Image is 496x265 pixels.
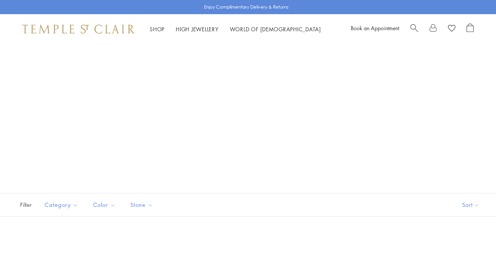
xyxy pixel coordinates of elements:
[467,23,474,35] a: Open Shopping Bag
[410,23,418,35] a: Search
[89,200,121,209] span: Color
[39,196,84,213] button: Category
[204,3,289,11] p: Enjoy Complimentary Delivery & Returns
[41,200,84,209] span: Category
[88,196,121,213] button: Color
[150,25,321,34] nav: Main navigation
[176,25,219,33] a: High JewelleryHigh Jewellery
[445,193,496,216] button: Show sort by
[230,25,321,33] a: World of [DEMOGRAPHIC_DATA]World of [DEMOGRAPHIC_DATA]
[459,230,489,258] iframe: Gorgias live chat messenger
[448,23,455,35] a: View Wishlist
[351,24,399,32] a: Book an Appointment
[125,196,159,213] button: Stone
[127,200,159,209] span: Stone
[150,25,165,33] a: ShopShop
[22,25,135,34] img: Temple St. Clair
